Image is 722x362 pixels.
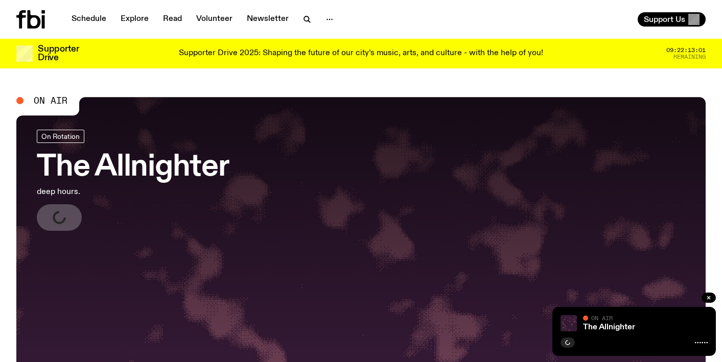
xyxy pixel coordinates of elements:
h3: The Allnighter [37,153,229,182]
a: Schedule [65,12,112,27]
p: Supporter Drive 2025: Shaping the future of our city’s music, arts, and culture - with the help o... [179,49,543,58]
span: On Air [34,96,67,105]
p: deep hours. [37,186,229,198]
h3: Supporter Drive [38,45,79,62]
span: On Rotation [41,132,80,140]
span: On Air [591,315,613,321]
a: Read [157,12,188,27]
span: Support Us [644,15,685,24]
span: 09:22:13:01 [666,47,706,53]
button: Support Us [638,12,706,27]
a: Volunteer [190,12,239,27]
span: Remaining [673,54,706,60]
a: On Rotation [37,130,84,143]
a: Explore [114,12,155,27]
a: The Allnighter [583,323,635,331]
a: Newsletter [241,12,295,27]
a: The Allnighterdeep hours. [37,130,229,231]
